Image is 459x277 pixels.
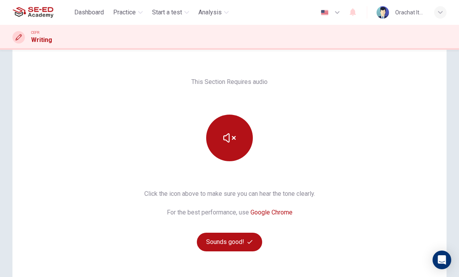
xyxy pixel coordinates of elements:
[12,5,53,20] img: SE-ED Academy logo
[433,251,451,269] div: Open Intercom Messenger
[110,5,146,19] button: Practice
[251,209,293,216] a: Google Chrome
[395,8,425,17] div: Orachat Itkongkuri
[320,10,329,16] img: en
[198,8,222,17] span: Analysis
[195,5,232,19] button: Analysis
[197,233,262,251] button: Sounds good!
[12,5,71,20] a: SE-ED Academy logo
[144,189,315,199] h6: Click the icon above to make sure you can hear the tone clearly.
[149,5,192,19] button: Start a test
[113,8,136,17] span: Practice
[74,8,104,17] span: Dashboard
[191,77,268,87] h6: This Section Requires audio
[71,5,107,19] button: Dashboard
[152,8,182,17] span: Start a test
[377,6,389,19] img: Profile picture
[31,30,39,35] span: CEFR
[167,208,293,217] h6: For the best performance, use
[31,35,52,45] h1: Writing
